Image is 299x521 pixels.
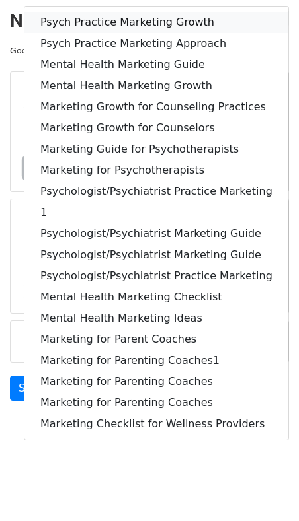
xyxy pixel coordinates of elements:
[24,118,288,139] a: Marketing Growth for Counselors
[24,75,288,96] a: Mental Health Marketing Growth
[24,223,288,244] a: Psychologist/Psychiatrist Marketing Guide
[233,458,299,521] iframe: Chat Widget
[10,10,289,32] h2: New Campaign
[24,392,288,413] a: Marketing for Parenting Coaches
[24,265,288,287] a: Psychologist/Psychiatrist Practice Marketing
[24,329,288,350] a: Marketing for Parent Coaches
[24,308,288,329] a: Mental Health Marketing Ideas
[24,413,288,434] a: Marketing Checklist for Wellness Providers
[24,287,288,308] a: Mental Health Marketing Checklist
[24,350,288,371] a: Marketing for Parenting Coaches1
[24,54,288,75] a: Mental Health Marketing Guide
[24,12,288,33] a: Psych Practice Marketing Growth
[24,33,288,54] a: Psych Practice Marketing Approach
[24,181,288,202] a: Psychologist/Psychiatrist Practice Marketing
[24,244,288,265] a: Psychologist/Psychiatrist Marketing Guide
[10,46,173,55] small: Google Sheet:
[24,139,288,160] a: Marketing Guide for Psychotherapists
[24,160,288,181] a: Marketing for Psychotherapists
[24,202,288,223] a: 1
[24,96,288,118] a: Marketing Growth for Counseling Practices
[24,371,288,392] a: Marketing for Parenting Coaches
[10,376,54,401] a: Send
